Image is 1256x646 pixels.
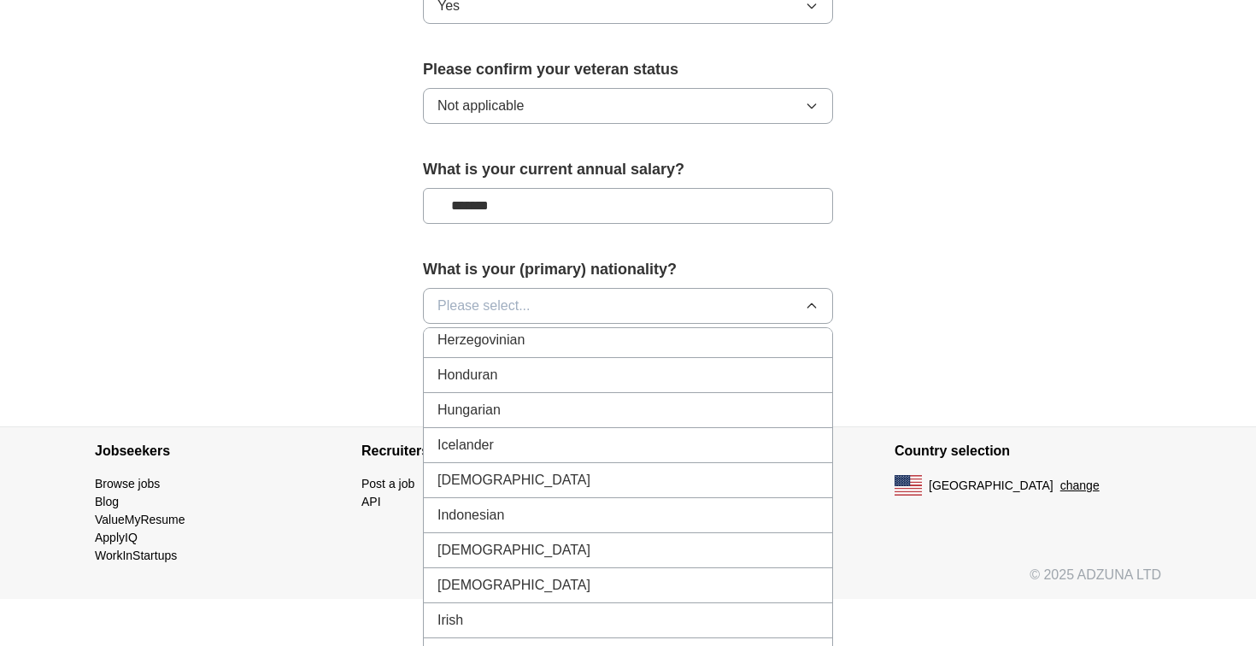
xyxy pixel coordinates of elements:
[437,540,590,561] span: [DEMOGRAPHIC_DATA]
[437,505,504,526] span: Indonesian
[95,549,177,562] a: WorkInStartups
[423,158,833,181] label: What is your current annual salary?
[81,565,1175,599] div: © 2025 ADZUNA LTD
[361,495,381,508] a: API
[437,435,494,455] span: Icelander
[437,400,501,420] span: Hungarian
[437,330,525,350] span: Herzegovinian
[437,575,590,596] span: [DEMOGRAPHIC_DATA]
[1060,477,1100,495] button: change
[437,365,497,385] span: Honduran
[95,477,160,490] a: Browse jobs
[437,96,524,116] span: Not applicable
[929,477,1054,495] span: [GEOGRAPHIC_DATA]
[895,475,922,496] img: US flag
[423,58,833,81] label: Please confirm your veteran status
[437,296,531,316] span: Please select...
[361,477,414,490] a: Post a job
[95,531,138,544] a: ApplyIQ
[423,88,833,124] button: Not applicable
[437,610,463,631] span: Irish
[437,470,590,490] span: [DEMOGRAPHIC_DATA]
[95,495,119,508] a: Blog
[423,258,833,281] label: What is your (primary) nationality?
[895,427,1161,475] h4: Country selection
[423,288,833,324] button: Please select...
[95,513,185,526] a: ValueMyResume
